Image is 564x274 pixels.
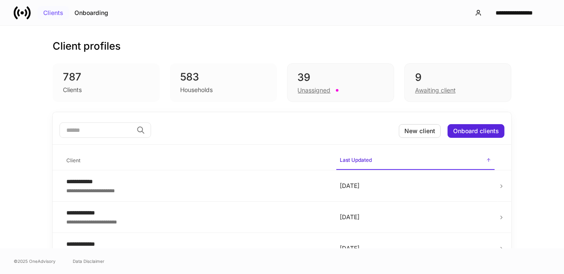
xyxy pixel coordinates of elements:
div: 583 [180,70,267,84]
div: 9Awaiting client [404,63,511,102]
div: Clients [43,10,63,16]
h6: Client [66,156,80,164]
div: 787 [63,70,149,84]
p: [DATE] [340,182,491,190]
div: Clients [63,86,82,94]
span: Last Updated [336,152,495,170]
div: Households [180,86,213,94]
h6: Last Updated [340,156,372,164]
p: [DATE] [340,213,491,221]
div: 9 [415,71,501,84]
span: © 2025 OneAdvisory [14,258,56,265]
button: New client [399,124,441,138]
div: New client [404,128,435,134]
button: Onboarding [69,6,114,20]
div: Awaiting client [415,86,456,95]
div: Onboard clients [453,128,499,134]
span: Client [63,152,329,170]
h3: Client profiles [53,39,121,53]
p: [DATE] [340,244,491,253]
button: Clients [38,6,69,20]
div: Unassigned [298,86,331,95]
a: Data Disclaimer [73,258,104,265]
div: 39Unassigned [287,63,394,102]
div: Onboarding [74,10,108,16]
div: 39 [298,71,383,84]
button: Onboard clients [448,124,505,138]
